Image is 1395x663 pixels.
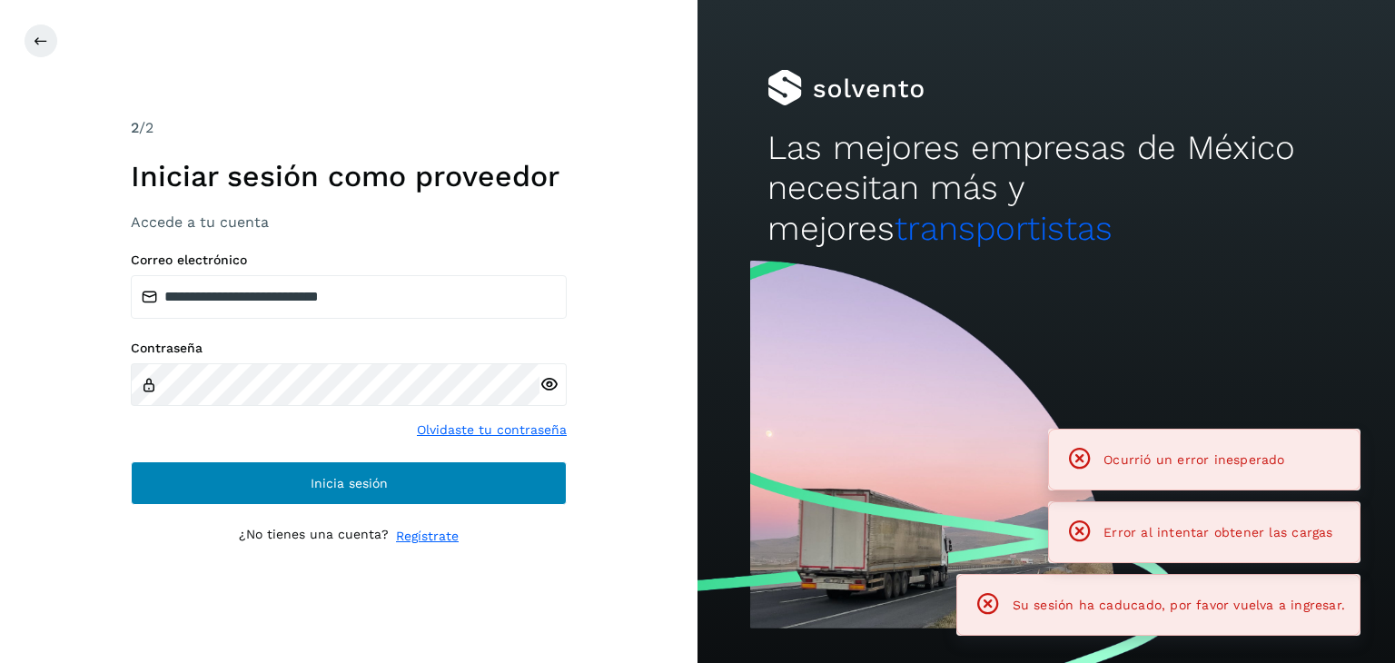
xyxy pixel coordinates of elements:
span: transportistas [895,209,1113,248]
div: /2 [131,117,567,139]
span: Inicia sesión [311,477,388,490]
a: Regístrate [396,527,459,546]
label: Contraseña [131,341,567,356]
h1: Iniciar sesión como proveedor [131,159,567,193]
button: Inicia sesión [131,461,567,505]
span: Su sesión ha caducado, por favor vuelva a ingresar. [1013,598,1345,612]
span: Ocurrió un error inesperado [1103,452,1284,467]
label: Correo electrónico [131,252,567,268]
h2: Las mejores empresas de México necesitan más y mejores [767,128,1325,249]
p: ¿No tienes una cuenta? [239,527,389,546]
span: Error al intentar obtener las cargas [1103,525,1332,539]
span: 2 [131,119,139,136]
h3: Accede a tu cuenta [131,213,567,231]
a: Olvidaste tu contraseña [417,421,567,440]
